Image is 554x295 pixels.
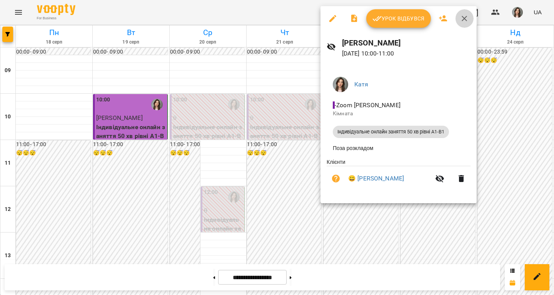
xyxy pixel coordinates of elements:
[372,14,425,23] span: Урок відбувся
[348,174,404,183] a: 😀 [PERSON_NAME]
[327,141,471,155] li: Поза розкладом
[342,37,471,49] h6: [PERSON_NAME]
[354,81,369,88] a: Катя
[333,77,348,92] img: b4b2e5f79f680e558d085f26e0f4a95b.jpg
[333,128,449,135] span: Індивідуальне онлайн заняття 50 хв рівні А1-В1
[333,110,464,118] p: Кімната
[342,49,471,58] p: [DATE] 10:00 - 11:00
[327,158,471,194] ul: Клієнти
[327,169,345,188] button: Візит ще не сплачено. Додати оплату?
[333,101,402,109] span: - Zoom [PERSON_NAME]
[366,9,431,28] button: Урок відбувся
